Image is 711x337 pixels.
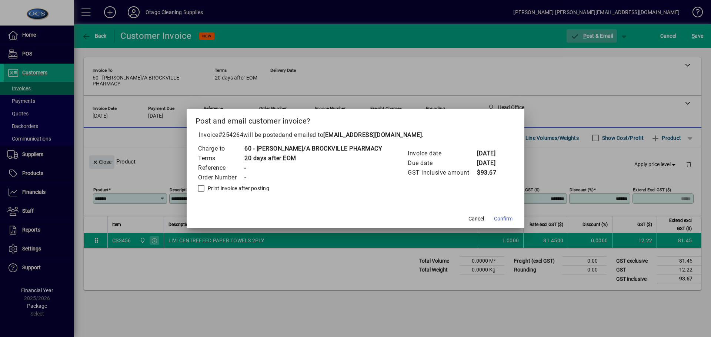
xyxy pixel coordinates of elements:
[491,212,515,225] button: Confirm
[477,158,506,168] td: [DATE]
[323,131,422,138] b: [EMAIL_ADDRESS][DOMAIN_NAME]
[198,144,244,154] td: Charge to
[477,168,506,178] td: $93.67
[244,173,382,182] td: -
[187,109,524,130] h2: Post and email customer invoice?
[244,163,382,173] td: -
[206,185,269,192] label: Print invoice after posting
[468,215,484,223] span: Cancel
[198,173,244,182] td: Order Number
[198,154,244,163] td: Terms
[464,212,488,225] button: Cancel
[477,149,506,158] td: [DATE]
[244,144,382,154] td: 60 - [PERSON_NAME]/A BROCKVILLE PHARMACY
[494,215,513,223] span: Confirm
[282,131,422,138] span: and emailed to
[407,168,477,178] td: GST inclusive amount
[407,158,477,168] td: Due date
[407,149,477,158] td: Invoice date
[218,131,244,138] span: #254264
[244,154,382,163] td: 20 days after EOM
[198,163,244,173] td: Reference
[196,131,515,139] p: Invoice will be posted .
